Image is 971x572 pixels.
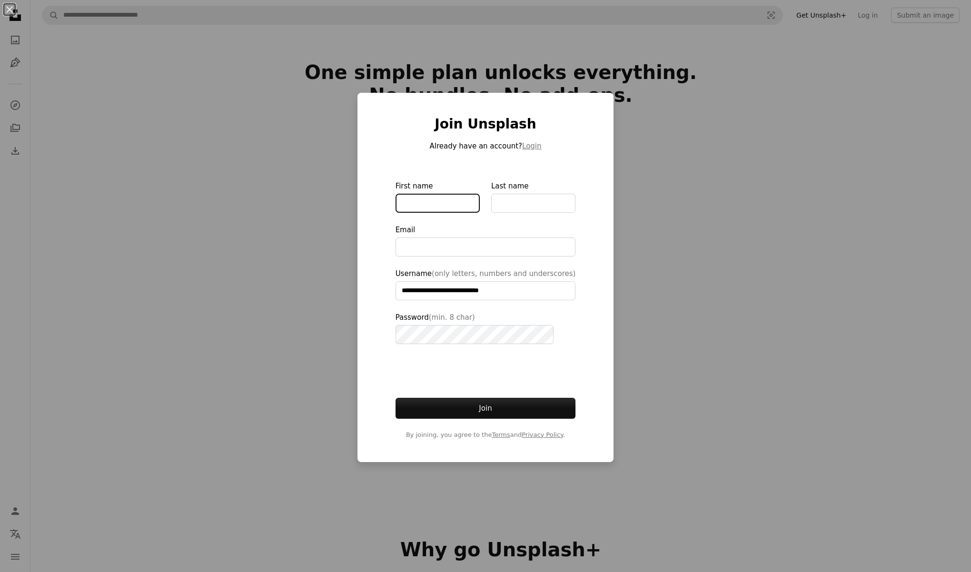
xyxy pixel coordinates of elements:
[429,313,475,322] span: (min. 8 char)
[396,194,480,213] input: First name
[396,140,576,152] p: Already have an account?
[396,312,576,344] label: Password
[396,224,576,256] label: Email
[522,140,541,152] button: Login
[396,398,576,419] button: Join
[396,268,576,300] label: Username
[396,116,576,133] h1: Join Unsplash
[491,180,575,213] label: Last name
[396,180,480,213] label: First name
[396,281,576,300] input: Username(only letters, numbers and underscores)
[396,325,554,344] input: Password(min. 8 char)
[522,431,563,438] a: Privacy Policy
[491,194,575,213] input: Last name
[432,269,575,278] span: (only letters, numbers and underscores)
[492,431,510,438] a: Terms
[396,237,576,256] input: Email
[396,430,576,440] span: By joining, you agree to the and .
